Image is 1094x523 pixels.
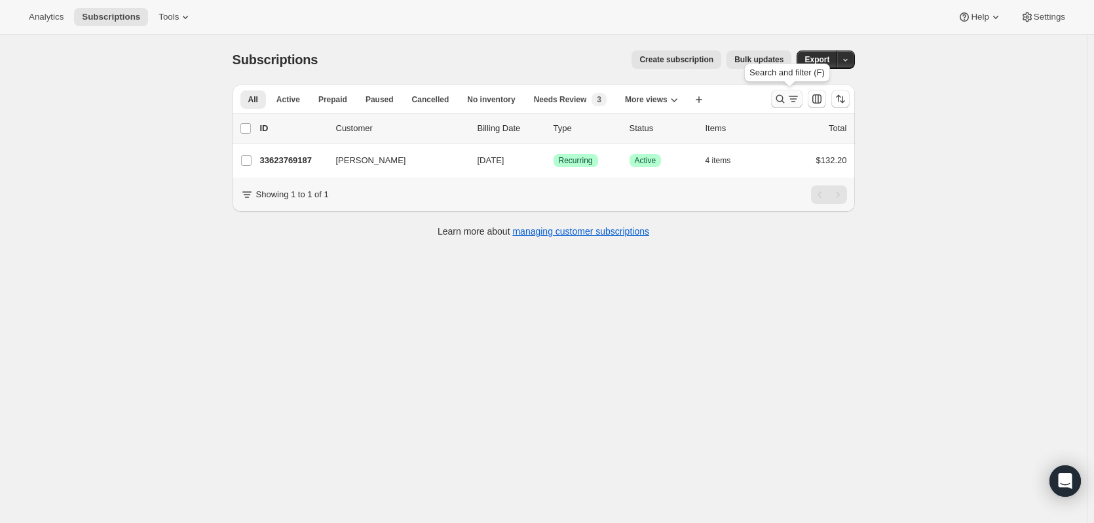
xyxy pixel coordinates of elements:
p: ID [260,122,326,135]
div: Items [706,122,771,135]
span: Tools [159,12,179,22]
p: Showing 1 to 1 of 1 [256,188,329,201]
p: Learn more about [438,225,649,238]
span: Prepaid [318,94,347,105]
div: Type [554,122,619,135]
p: Total [829,122,846,135]
button: 4 items [706,151,745,170]
span: Analytics [29,12,64,22]
span: Export [804,54,829,65]
button: [PERSON_NAME] [328,150,459,171]
button: Create subscription [632,50,721,69]
button: Create new view [688,90,709,109]
p: Status [630,122,695,135]
span: All [248,94,258,105]
button: Analytics [21,8,71,26]
span: [PERSON_NAME] [336,154,406,167]
p: 33623769187 [260,154,326,167]
button: Settings [1013,8,1073,26]
nav: Pagination [811,185,847,204]
button: Subscriptions [74,8,148,26]
span: Needs Review [534,94,587,105]
span: Help [971,12,989,22]
span: Subscriptions [82,12,140,22]
button: Sort the results [831,90,850,108]
p: Billing Date [478,122,543,135]
span: No inventory [467,94,515,105]
span: Recurring [559,155,593,166]
button: Help [950,8,1009,26]
span: [DATE] [478,155,504,165]
div: IDCustomerBilling DateTypeStatusItemsTotal [260,122,847,135]
span: $132.20 [816,155,847,165]
div: 33623769187[PERSON_NAME][DATE]SuccessRecurringSuccessActive4 items$132.20 [260,151,847,170]
span: Bulk updates [734,54,783,65]
div: Open Intercom Messenger [1049,465,1081,497]
button: More views [617,90,686,109]
span: Active [276,94,300,105]
a: managing customer subscriptions [512,226,649,237]
span: Paused [366,94,394,105]
button: Export [797,50,837,69]
button: Tools [151,8,200,26]
span: Cancelled [412,94,449,105]
span: More views [625,94,668,105]
button: Search and filter results [771,90,802,108]
span: Create subscription [639,54,713,65]
button: Customize table column order and visibility [808,90,826,108]
span: Subscriptions [233,52,318,67]
button: Bulk updates [726,50,791,69]
span: 4 items [706,155,731,166]
span: Active [635,155,656,166]
span: 3 [597,94,601,105]
p: Customer [336,122,467,135]
span: Settings [1034,12,1065,22]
